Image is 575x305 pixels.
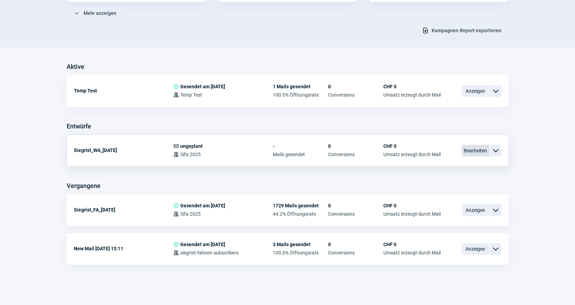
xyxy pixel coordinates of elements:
[74,242,173,255] div: New Mail [DATE] 15:11
[273,152,328,157] span: Mails gesendet
[328,92,383,98] span: Conversions
[383,242,441,247] span: CHF 0
[180,211,201,217] span: Sifa 2025
[328,250,383,255] span: Conversions
[74,143,173,157] div: Siegrist_WA_[DATE]
[67,180,100,191] h3: Vergangene
[383,211,441,217] span: Umsatz erzeugt durch Mail
[74,203,173,217] div: Siegrist_FA_[DATE]
[180,152,201,157] span: Sifa 2025
[273,242,328,247] span: 3 Mails gesendet
[180,242,225,247] span: Gesendet am [DATE]
[273,250,328,255] span: 100.0% Öffnungsrate
[273,84,328,89] span: 1 Mails gesendet
[328,143,383,149] span: 0
[180,92,202,98] span: Temp Test
[383,203,441,208] span: CHF 0
[383,250,441,255] span: Umsatz erzeugt durch Mail
[328,203,383,208] span: 0
[84,8,116,19] span: Mehr anzeigen
[383,152,441,157] span: Umsatz erzeugt durch Mail
[328,211,383,217] span: Conversions
[273,211,328,217] span: 44.2% Öffnungsrate
[180,84,225,89] span: Gesendet am [DATE]
[273,203,328,208] span: 1729 Mails gesendet
[462,85,489,97] span: Anzeigen
[383,84,441,89] span: CHF 0
[67,61,84,72] h3: Aktive
[328,242,383,247] span: 0
[180,250,239,255] span: siegrist-fahnen-subscribers
[383,92,441,98] span: Umsatz erzeugt durch Mail
[462,204,489,216] span: Anzeigen
[273,143,328,149] span: -
[328,84,383,89] span: 0
[67,7,124,19] button: Mehr anzeigen
[432,25,501,36] span: Kampagnen-Report exportieren
[74,84,173,98] div: Temp Test
[67,121,91,132] h3: Entwürfe
[180,143,203,149] span: ungeplant
[180,203,225,208] span: Gesendet am [DATE]
[462,243,489,255] span: Anzeigen
[328,152,383,157] span: Conversions
[383,143,441,149] span: CHF 0
[273,92,328,98] span: 100.0% Öffnungsrate
[462,145,489,156] span: Bearbeiten
[415,25,509,36] button: Kampagnen-Report exportieren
